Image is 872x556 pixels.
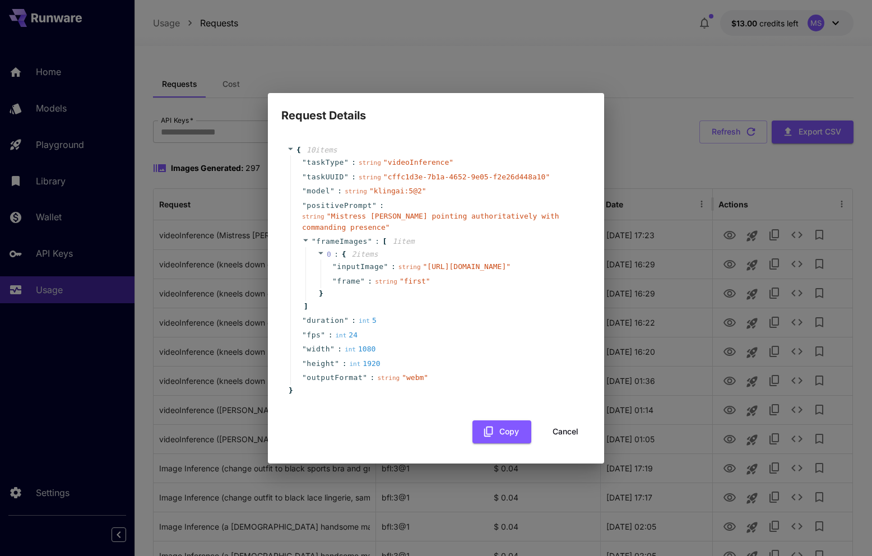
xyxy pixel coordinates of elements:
[379,200,384,211] span: :
[392,237,414,245] span: 1 item
[337,344,342,355] span: :
[344,316,349,325] span: "
[363,373,367,382] span: "
[344,158,349,166] span: "
[359,174,381,181] span: string
[302,173,307,181] span: "
[307,358,335,369] span: height
[345,344,375,355] div: 1080
[372,201,377,210] span: "
[302,345,307,353] span: "
[302,158,307,166] span: "
[302,316,307,325] span: "
[377,374,400,382] span: string
[391,261,396,272] span: :
[383,173,550,181] span: " cffc1d3e-7b1a-4652-9e05-f2e26d448a10 "
[330,345,335,353] span: "
[375,278,397,285] span: string
[302,331,307,339] span: "
[351,250,378,258] span: 2 item s
[337,186,342,197] span: :
[360,277,365,285] span: "
[383,236,387,247] span: [
[349,358,380,369] div: 1920
[302,301,308,312] span: ]
[344,173,349,181] span: "
[368,276,372,287] span: :
[345,346,356,353] span: int
[349,360,360,368] span: int
[337,261,383,272] span: inputImage
[302,201,307,210] span: "
[316,237,368,245] span: frameImages
[302,373,307,382] span: "
[383,158,453,166] span: " videoInference "
[359,315,377,326] div: 5
[334,249,338,260] span: :
[307,157,344,168] span: taskType
[370,372,375,383] span: :
[327,250,331,258] span: 0
[330,187,335,195] span: "
[307,146,337,154] span: 10 item s
[342,358,347,369] span: :
[335,330,358,341] div: 24
[368,237,372,245] span: "
[369,187,426,195] span: " klingai:5@2 "
[375,236,379,247] span: :
[307,315,344,326] span: duration
[268,93,604,124] h2: Request Details
[351,315,356,326] span: :
[472,420,531,443] button: Copy
[337,276,360,287] span: frame
[335,332,346,339] span: int
[296,145,301,156] span: {
[332,277,337,285] span: "
[402,373,428,382] span: " webm "
[328,330,333,341] span: :
[302,213,324,220] span: string
[321,331,325,339] span: "
[342,249,346,260] span: {
[359,159,381,166] span: string
[312,237,316,245] span: "
[398,263,421,271] span: string
[423,262,511,271] span: " [URL][DOMAIN_NAME] "
[540,420,591,443] button: Cancel
[307,372,363,383] span: outputFormat
[351,157,356,168] span: :
[307,200,372,211] span: positivePrompt
[332,262,337,271] span: "
[302,359,307,368] span: "
[384,262,388,271] span: "
[302,187,307,195] span: "
[307,186,330,197] span: model
[307,172,344,183] span: taskUUID
[307,330,321,341] span: fps
[400,277,430,285] span: " first "
[302,212,559,231] span: " Mistress [PERSON_NAME] pointing authoritatively with commanding presence "
[335,359,339,368] span: "
[345,188,367,195] span: string
[287,385,293,396] span: }
[359,317,370,325] span: int
[307,344,330,355] span: width
[351,172,356,183] span: :
[317,288,323,299] span: }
